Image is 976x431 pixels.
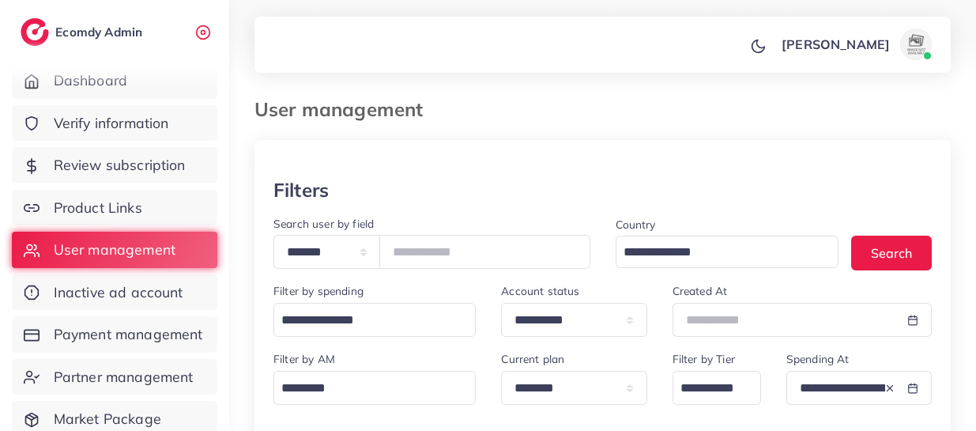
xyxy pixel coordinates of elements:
span: Partner management [54,367,194,388]
span: User management [54,240,175,260]
button: Search [851,236,932,270]
span: Inactive ad account [54,282,183,303]
span: Verify information [54,113,169,134]
a: Verify information [12,105,217,142]
a: Inactive ad account [12,274,217,311]
label: Created At [673,283,728,299]
a: logoEcomdy Admin [21,18,146,46]
div: Search for option [673,371,761,405]
div: Search for option [273,303,476,337]
label: Filter by Tier [673,351,735,367]
p: [PERSON_NAME] [782,35,890,54]
span: Payment management [54,324,203,345]
input: Search for option [276,376,455,401]
label: Country [616,217,656,233]
label: Filter by AM [273,351,335,367]
span: Market Package [54,409,161,429]
h3: Filters [273,179,329,202]
a: User management [12,232,217,268]
div: Search for option [616,236,839,268]
span: Review subscription [54,155,186,176]
label: Filter by spending [273,283,364,299]
a: Review subscription [12,147,217,183]
label: Spending At [786,351,850,367]
input: Search for option [675,376,740,401]
span: Product Links [54,198,142,218]
h3: User management [254,98,435,121]
label: Account status [501,283,579,299]
a: Partner management [12,359,217,395]
a: Payment management [12,316,217,353]
a: Dashboard [12,62,217,99]
span: Dashboard [54,70,127,91]
div: Search for option [273,371,476,405]
input: Search for option [276,308,455,333]
a: Product Links [12,190,217,226]
a: [PERSON_NAME]avatar [773,28,938,60]
input: Search for option [618,240,819,265]
h2: Ecomdy Admin [55,25,146,40]
img: avatar [900,28,932,60]
img: logo [21,18,49,46]
label: Current plan [501,351,564,367]
label: Search user by field [273,216,374,232]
